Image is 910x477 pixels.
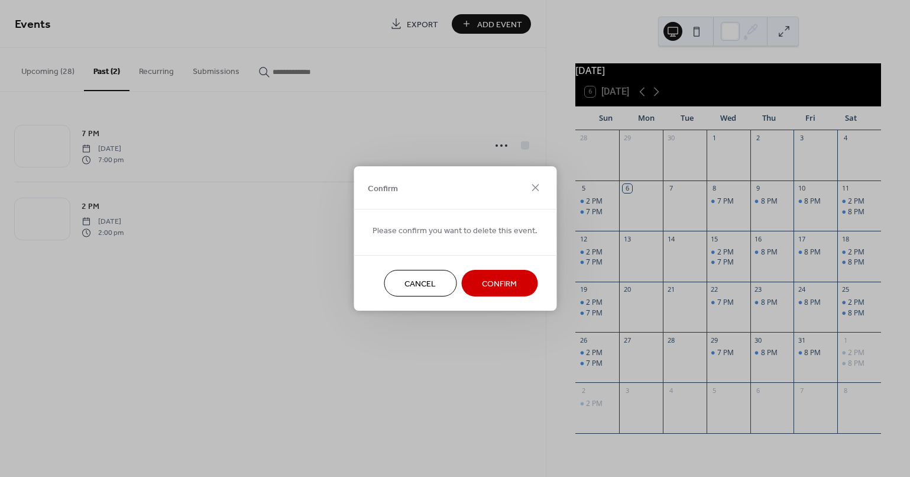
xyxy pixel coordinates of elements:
[482,278,517,291] span: Confirm
[373,225,537,237] span: Please confirm you want to delete this event.
[384,270,456,296] button: Cancel
[368,182,398,195] span: Confirm
[404,278,436,291] span: Cancel
[461,270,537,296] button: Confirm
